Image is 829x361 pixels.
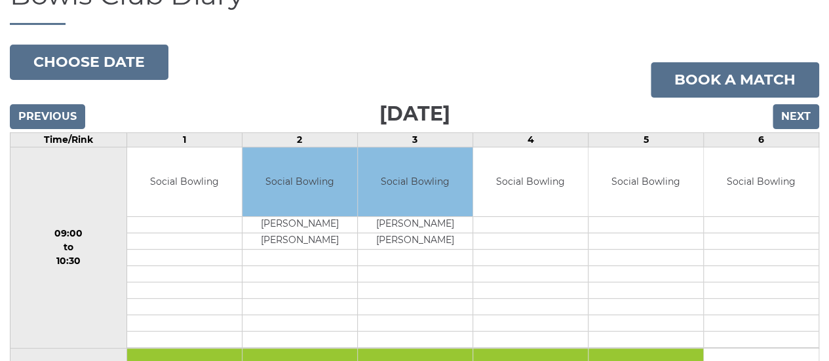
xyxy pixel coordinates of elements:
td: 6 [703,133,819,147]
td: Time/Rink [10,133,127,147]
td: 09:00 to 10:30 [10,147,127,349]
td: [PERSON_NAME] [358,233,472,249]
td: Social Bowling [473,147,588,216]
td: 2 [242,133,357,147]
td: Social Bowling [358,147,472,216]
a: Book a match [651,62,819,98]
td: 3 [357,133,472,147]
button: Choose date [10,45,168,80]
td: Social Bowling [704,147,819,216]
td: 4 [472,133,588,147]
td: Social Bowling [242,147,357,216]
td: [PERSON_NAME] [358,216,472,233]
td: [PERSON_NAME] [242,216,357,233]
td: 5 [588,133,703,147]
input: Next [773,104,819,129]
td: Social Bowling [127,147,242,216]
td: Social Bowling [588,147,703,216]
input: Previous [10,104,85,129]
td: 1 [126,133,242,147]
td: [PERSON_NAME] [242,233,357,249]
